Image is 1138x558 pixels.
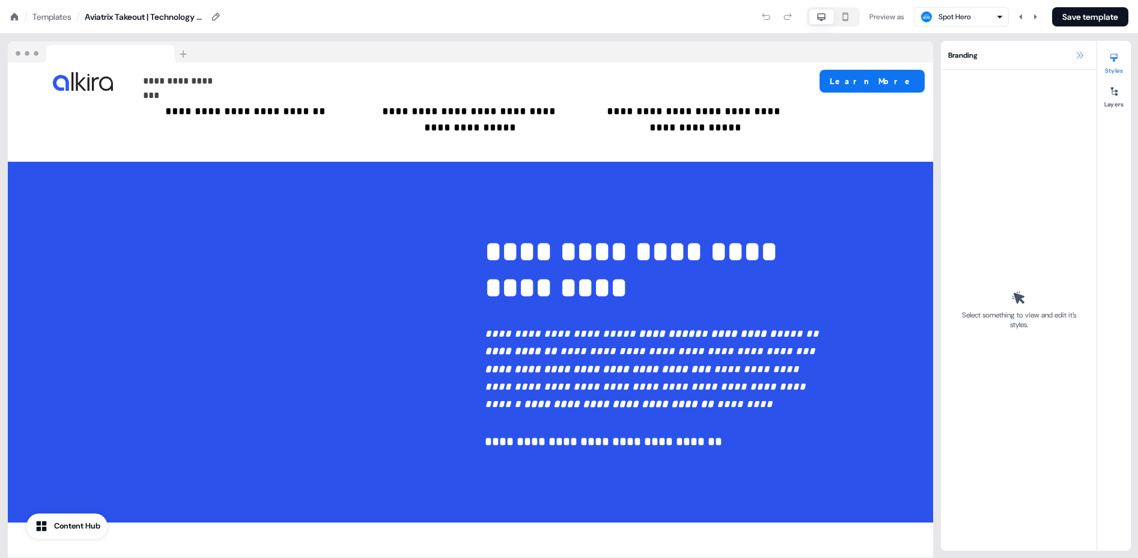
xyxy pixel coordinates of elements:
[1097,82,1131,108] button: Layers
[32,11,72,23] a: Templates
[5,5,341,194] iframe: YouTube video player
[85,11,205,23] div: Aviatrix Takeout | Technology Template
[53,72,113,91] img: Image
[941,41,1097,70] div: Branding
[26,514,108,539] button: Content Hub
[24,10,28,23] div: /
[1052,7,1128,26] button: Save template
[939,11,971,23] div: Spot Hero
[958,310,1080,330] div: Select something to view and edit it’s styles.
[1097,48,1131,75] button: Styles
[869,11,904,23] div: Preview as
[8,41,192,63] img: Browser topbar
[76,10,80,23] div: /
[820,70,925,93] button: Learn More
[914,7,1009,26] button: Spot Hero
